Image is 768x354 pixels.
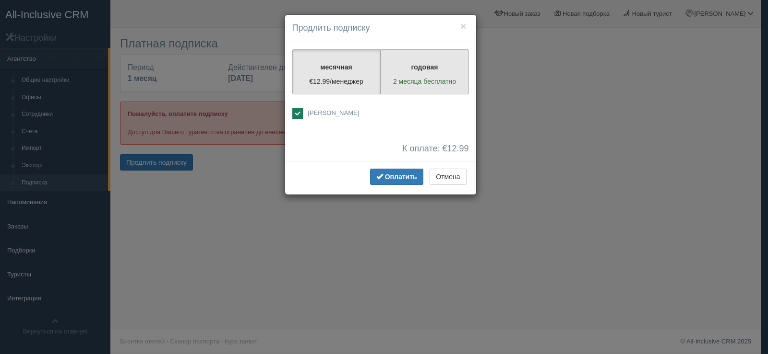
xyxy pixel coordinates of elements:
span: 12.99 [447,144,468,153]
h4: Продлить подписку [292,22,469,34]
span: [PERSON_NAME] [308,109,359,116]
p: €12.99/менеджер [299,77,374,86]
p: годовая [387,62,463,72]
p: 2 месяца бесплатно [387,77,463,86]
button: Оплатить [370,169,423,185]
p: месячная [299,62,374,72]
button: × [460,21,466,31]
span: Оплатить [385,173,417,181]
span: К оплате: € [402,144,468,154]
button: Отмена [430,169,466,185]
